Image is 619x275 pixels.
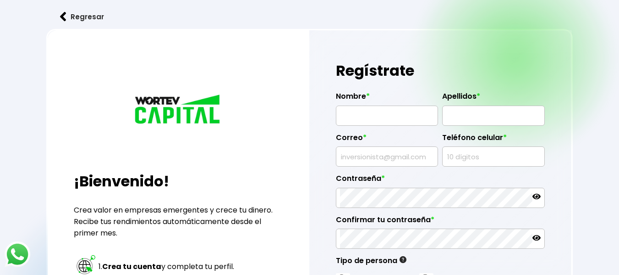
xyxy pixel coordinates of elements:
label: Confirmar tu contraseña [336,215,545,229]
h2: ¡Bienvenido! [74,170,283,192]
img: gfR76cHglkPwleuBLjWdxeZVvX9Wp6JBDmjRYY8JYDQn16A2ICN00zLTgIroGa6qie5tIuWH7V3AapTKqzv+oMZsGfMUqL5JM... [400,256,406,263]
img: flecha izquierda [60,12,66,22]
label: Teléfono celular [442,133,544,147]
button: Regresar [46,5,118,29]
strong: Crea tu cuenta [102,261,161,272]
label: Apellidos [442,92,544,106]
a: flecha izquierdaRegresar [46,5,572,29]
input: inversionista@gmail.com [340,147,434,166]
label: Contraseña [336,174,545,188]
input: 10 dígitos [446,147,540,166]
h1: Regístrate [336,57,545,84]
img: logo_wortev_capital [132,93,224,127]
label: Correo [336,133,438,147]
label: Nombre [336,92,438,106]
label: Tipo de persona [336,256,406,270]
p: Crea valor en empresas emergentes y crece tu dinero. Recibe tus rendimientos automáticamente desd... [74,204,283,239]
img: logos_whatsapp-icon.242b2217.svg [5,241,30,267]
